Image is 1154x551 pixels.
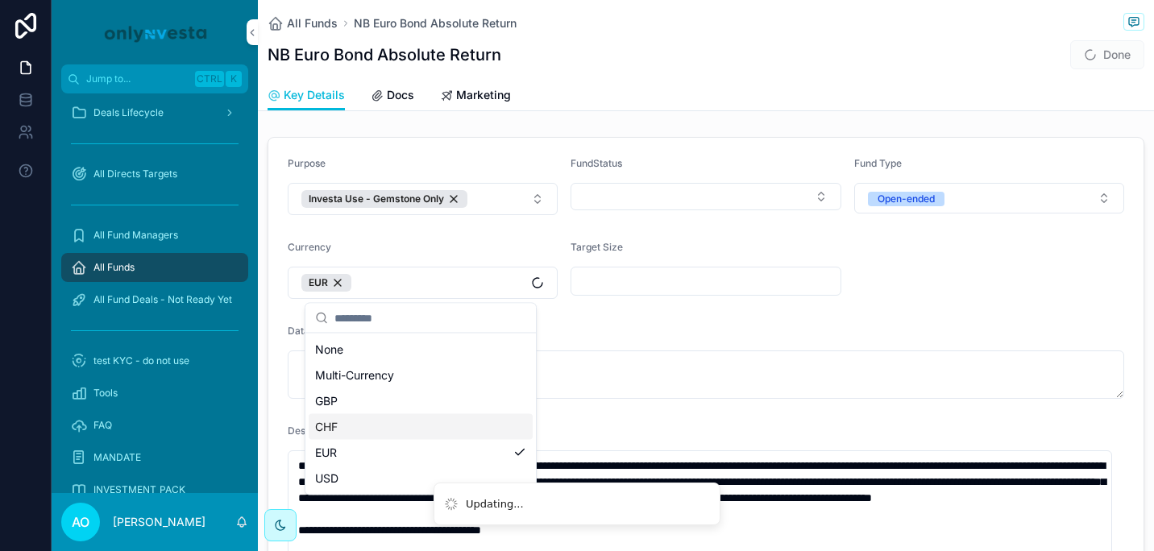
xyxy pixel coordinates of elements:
[571,157,622,169] span: FundStatus
[387,87,414,103] span: Docs
[315,419,338,435] span: CHF
[61,379,248,408] a: Tools
[354,15,517,31] a: NB Euro Bond Absolute Return
[268,15,338,31] a: All Funds
[61,98,248,127] a: Deals Lifecycle
[93,483,185,496] span: INVESTMENT_PACK
[854,183,1124,213] button: Select Button
[93,354,189,367] span: test KYC - do not use
[288,157,326,169] span: Purpose
[288,241,331,253] span: Currency
[61,443,248,472] a: MANDATE
[315,367,394,383] span: Multi-Currency
[440,81,511,113] a: Marketing
[93,168,177,180] span: All Directs Targets
[371,81,414,113] a: Docs
[284,87,345,103] span: Key Details
[61,285,248,314] a: All Fund Deals - Not Ready Yet
[288,267,558,299] button: Select Button
[102,19,208,45] img: App logo
[571,241,623,253] span: Target Size
[268,43,501,66] h1: NB Euro Bond Absolute Return
[195,71,224,87] span: Ctrl
[854,157,902,169] span: Fund Type
[93,229,178,242] span: All Fund Managers
[287,15,338,31] span: All Funds
[113,514,205,530] p: [PERSON_NAME]
[52,93,258,493] div: scrollable content
[288,425,340,437] span: Description
[309,337,533,362] div: None
[466,496,524,512] div: Updating...
[61,346,248,375] a: test KYC - do not use
[301,274,351,292] button: Unselect 2
[571,183,841,210] button: Select Button
[878,192,935,206] div: Open-ended
[288,183,558,215] button: Select Button
[93,419,112,432] span: FAQ
[305,333,536,495] div: Suggestions
[93,106,164,119] span: Deals Lifecycle
[315,393,338,409] span: GBP
[268,81,345,111] a: Key Details
[315,470,338,487] span: USD
[315,445,337,461] span: EUR
[61,253,248,282] a: All Funds
[93,293,232,306] span: All Fund Deals - Not Ready Yet
[72,512,89,532] span: AO
[301,190,467,208] button: Unselect 4
[288,325,336,337] span: DataRoom
[227,72,240,85] span: K
[61,159,248,188] a: All Directs Targets
[93,261,135,274] span: All Funds
[309,276,328,289] span: EUR
[93,451,141,464] span: MANDATE
[86,72,189,85] span: Jump to...
[93,387,118,400] span: Tools
[456,87,511,103] span: Marketing
[309,193,444,205] span: Investa Use - Gemstone Only
[61,411,248,440] a: FAQ
[61,64,248,93] button: Jump to...CtrlK
[61,475,248,504] a: INVESTMENT_PACK
[61,221,248,250] a: All Fund Managers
